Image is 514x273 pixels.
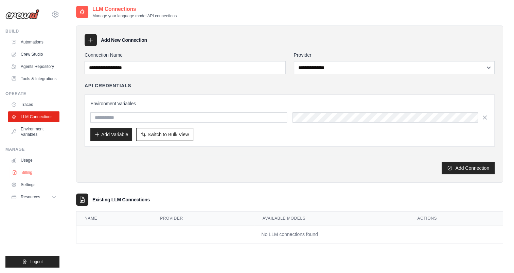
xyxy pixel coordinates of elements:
th: Actions [409,212,503,225]
a: Usage [8,155,59,166]
img: Logo [5,9,39,19]
label: Connection Name [85,52,286,58]
td: No LLM connections found [76,225,503,243]
a: Environment Variables [8,124,59,140]
th: Available Models [254,212,409,225]
span: Resources [21,194,40,200]
h3: Add New Connection [101,37,147,43]
button: Switch to Bulk View [136,128,193,141]
h4: API Credentials [85,82,131,89]
a: Crew Studio [8,49,59,60]
button: Logout [5,256,59,268]
h3: Environment Variables [90,100,489,107]
button: Add Connection [442,162,495,174]
h3: Existing LLM Connections [92,196,150,203]
a: Agents Repository [8,61,59,72]
p: Manage your language model API connections [92,13,177,19]
a: Traces [8,99,59,110]
span: Switch to Bulk View [147,131,189,138]
label: Provider [294,52,495,58]
div: Operate [5,91,59,96]
h2: LLM Connections [92,5,177,13]
div: Manage [5,147,59,152]
a: Billing [9,167,60,178]
a: Settings [8,179,59,190]
a: Tools & Integrations [8,73,59,84]
span: Logout [30,259,43,265]
th: Name [76,212,152,225]
button: Resources [8,192,59,202]
div: Build [5,29,59,34]
a: Automations [8,37,59,48]
a: LLM Connections [8,111,59,122]
button: Add Variable [90,128,132,141]
th: Provider [152,212,254,225]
